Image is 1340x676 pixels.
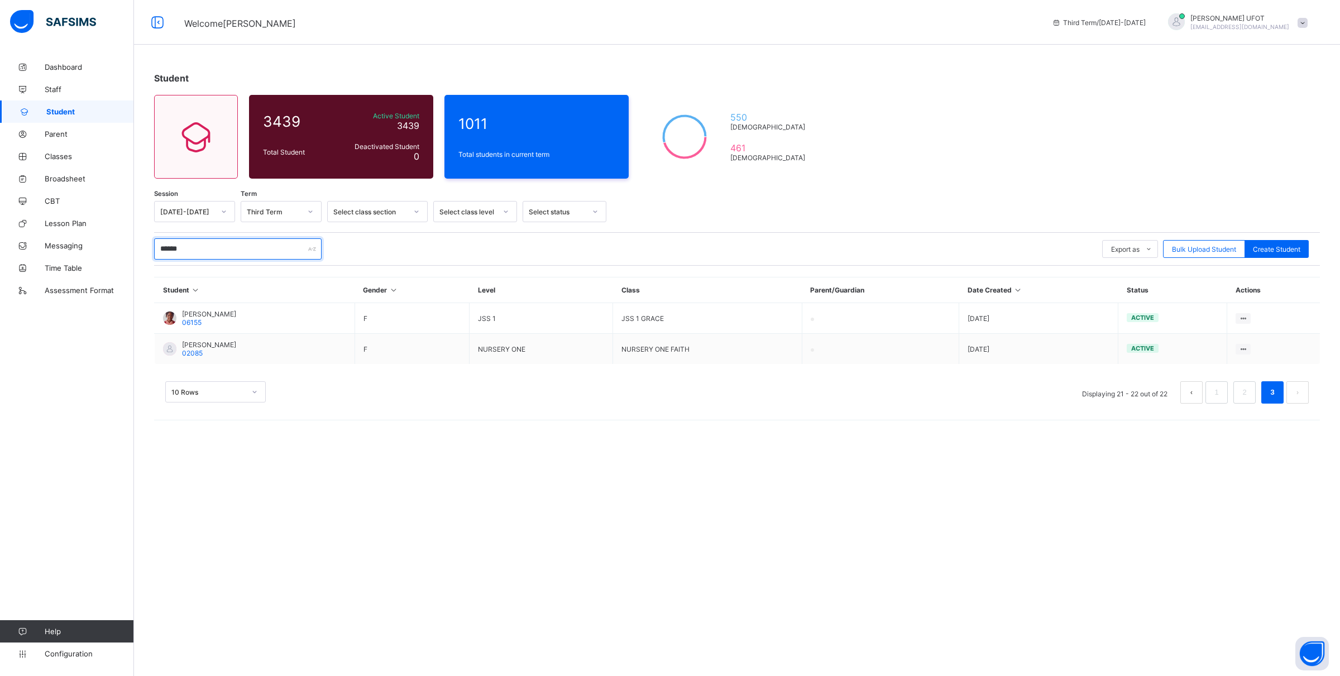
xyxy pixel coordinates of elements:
th: Status [1118,277,1227,303]
li: 2 [1233,381,1256,404]
span: [PERSON_NAME] UFOT [1190,14,1289,22]
span: 3439 [397,120,419,131]
span: CBT [45,196,134,205]
img: safsims [10,10,96,33]
span: session/term information [1052,18,1146,27]
div: Total Student [260,145,337,159]
button: Open asap [1295,637,1329,670]
span: Create Student [1253,245,1300,253]
button: next page [1286,381,1309,404]
li: 3 [1261,381,1284,404]
th: Student [155,277,355,303]
div: Select class level [439,208,496,216]
div: 10 Rows [171,388,245,396]
span: 550 [730,112,810,123]
li: 下一页 [1286,381,1309,404]
span: Student [154,73,189,84]
span: active [1131,344,1154,352]
a: 3 [1267,385,1277,400]
span: 02085 [182,349,203,357]
li: 上一页 [1180,381,1203,404]
div: Select class section [333,208,407,216]
th: Parent/Guardian [802,277,959,303]
td: F [355,334,469,365]
span: Messaging [45,241,134,250]
th: Gender [355,277,469,303]
span: Active Student [340,112,419,120]
div: [DATE]-[DATE] [160,208,214,216]
span: Total students in current term [458,150,615,159]
span: Help [45,627,133,636]
span: Dashboard [45,63,134,71]
span: 1011 [458,115,615,132]
i: Sort in Ascending Order [1013,286,1023,294]
span: Assessment Format [45,286,134,295]
span: Staff [45,85,134,94]
li: 1 [1205,381,1228,404]
span: 0 [414,151,419,162]
td: [DATE] [959,334,1118,365]
div: GABRIELUFOT [1157,13,1313,32]
li: Displaying 21 - 22 out of 22 [1074,381,1176,404]
span: Configuration [45,649,133,658]
span: active [1131,314,1154,322]
span: Session [154,190,178,198]
div: Select status [529,208,586,216]
span: [PERSON_NAME] [182,341,236,349]
i: Sort in Ascending Order [191,286,200,294]
th: Actions [1227,277,1320,303]
span: [DEMOGRAPHIC_DATA] [730,154,810,162]
span: [DEMOGRAPHIC_DATA] [730,123,810,131]
span: 3439 [263,113,334,130]
span: Bulk Upload Student [1172,245,1236,253]
span: Deactivated Student [340,142,419,151]
span: Term [241,190,257,198]
span: Lesson Plan [45,219,134,228]
td: NURSERY ONE FAITH [613,334,802,365]
th: Level [470,277,613,303]
div: Third Term [247,208,301,216]
span: Broadsheet [45,174,134,183]
a: 1 [1211,385,1222,400]
td: JSS 1 GRACE [613,303,802,334]
span: 06155 [182,318,202,327]
span: 461 [730,142,810,154]
td: [DATE] [959,303,1118,334]
a: 2 [1239,385,1250,400]
th: Date Created [959,277,1118,303]
span: Export as [1111,245,1140,253]
span: Parent [45,130,134,138]
td: F [355,303,469,334]
span: Student [46,107,134,116]
th: Class [613,277,802,303]
span: [PERSON_NAME] [182,310,236,318]
span: Classes [45,152,134,161]
span: [EMAIL_ADDRESS][DOMAIN_NAME] [1190,23,1289,30]
span: Time Table [45,263,134,272]
i: Sort in Ascending Order [389,286,398,294]
span: Welcome [PERSON_NAME] [184,18,296,29]
td: JSS 1 [470,303,613,334]
td: NURSERY ONE [470,334,613,365]
button: prev page [1180,381,1203,404]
